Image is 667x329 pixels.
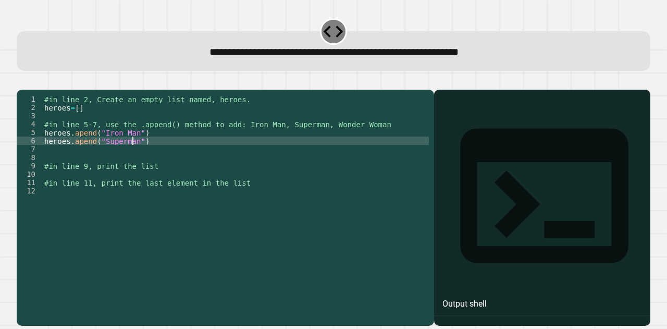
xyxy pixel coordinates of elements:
[17,187,42,195] div: 12
[17,128,42,137] div: 5
[17,120,42,128] div: 4
[17,103,42,112] div: 2
[17,153,42,162] div: 8
[17,162,42,170] div: 9
[17,95,42,103] div: 1
[17,178,42,187] div: 11
[17,137,42,145] div: 6
[17,112,42,120] div: 3
[17,170,42,178] div: 10
[17,145,42,153] div: 7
